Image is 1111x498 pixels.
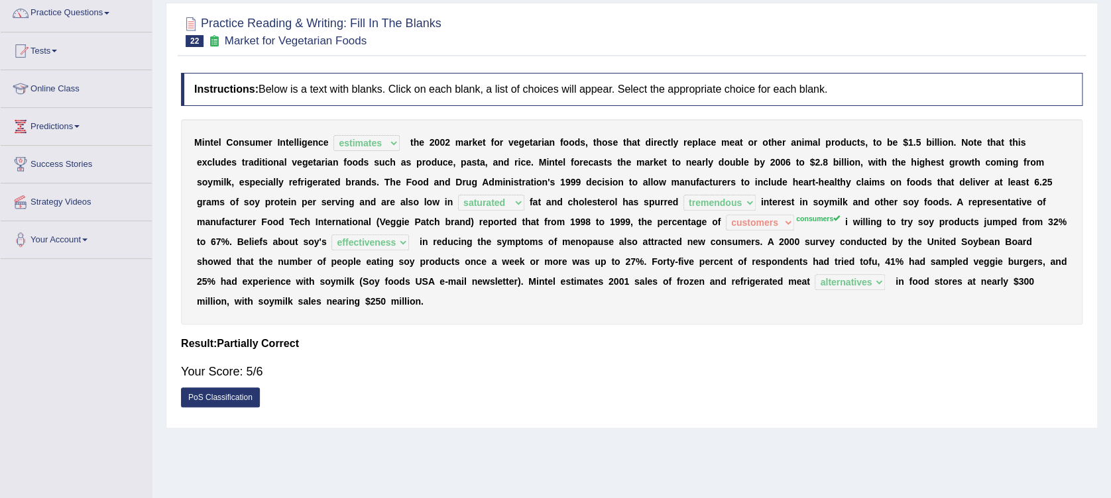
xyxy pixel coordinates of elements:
[685,157,691,168] b: n
[202,137,205,148] b: i
[333,157,339,168] b: n
[636,157,644,168] b: m
[908,137,913,148] b: 1
[626,157,631,168] b: e
[817,137,820,148] b: l
[672,157,675,168] b: t
[844,157,847,168] b: l
[730,157,736,168] b: u
[675,157,681,168] b: o
[841,137,847,148] b: d
[219,137,221,148] b: l
[795,157,799,168] b: t
[852,137,857,148] b: c
[996,137,1001,148] b: a
[801,137,804,148] b: i
[213,137,219,148] b: e
[205,137,211,148] b: n
[887,137,893,148] b: b
[976,137,982,148] b: e
[650,157,653,168] b: r
[791,137,796,148] b: a
[571,157,574,168] b: f
[288,137,294,148] b: e
[941,157,944,168] b: t
[593,137,597,148] b: t
[210,137,213,148] b: t
[277,137,280,148] b: I
[825,137,831,148] b: p
[265,157,268,168] b: i
[518,157,520,168] b: i
[580,137,585,148] b: s
[221,157,227,168] b: d
[768,137,772,148] b: t
[809,157,815,168] b: $
[691,157,697,168] b: e
[374,157,379,168] b: s
[186,35,204,47] span: 22
[657,137,662,148] b: e
[575,137,581,148] b: d
[900,157,906,168] b: e
[514,157,518,168] b: r
[207,35,221,48] small: Exam occurring question
[860,157,863,168] b: ,
[668,137,671,148] b: t
[996,157,1004,168] b: m
[284,157,287,168] b: l
[384,157,390,168] b: c
[453,157,455,168] b: ,
[1030,157,1036,168] b: o
[485,157,488,168] b: ,
[873,137,876,148] b: t
[644,157,650,168] b: a
[461,157,467,168] b: p
[343,157,347,168] b: f
[903,137,908,148] b: $
[741,157,744,168] b: l
[463,137,469,148] b: a
[226,157,231,168] b: e
[846,137,852,148] b: u
[434,137,439,148] b: 0
[748,137,754,148] b: o
[318,137,323,148] b: c
[563,157,565,168] b: l
[292,157,297,168] b: v
[664,157,667,168] b: t
[352,157,358,168] b: o
[493,157,498,168] b: a
[653,157,658,168] b: k
[721,137,729,148] b: m
[771,137,777,148] b: h
[542,137,544,148] b: i
[1,108,152,141] a: Predictions
[544,137,550,148] b: a
[604,157,607,168] b: t
[953,137,956,148] b: .
[549,157,555,168] b: n
[705,137,711,148] b: c
[990,157,996,168] b: o
[531,157,534,168] b: .
[560,137,563,148] b: f
[613,137,618,148] b: e
[313,157,316,168] b: t
[673,137,678,148] b: y
[968,137,974,148] b: o
[607,157,612,168] b: s
[645,137,651,148] b: d
[847,157,849,168] b: i
[549,137,555,148] b: n
[917,157,919,168] b: i
[617,157,620,168] b: t
[259,157,262,168] b: i
[432,157,438,168] b: d
[347,157,353,168] b: o
[868,157,875,168] b: w
[849,157,855,168] b: o
[692,137,698,148] b: p
[777,137,782,148] b: e
[654,137,657,148] b: r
